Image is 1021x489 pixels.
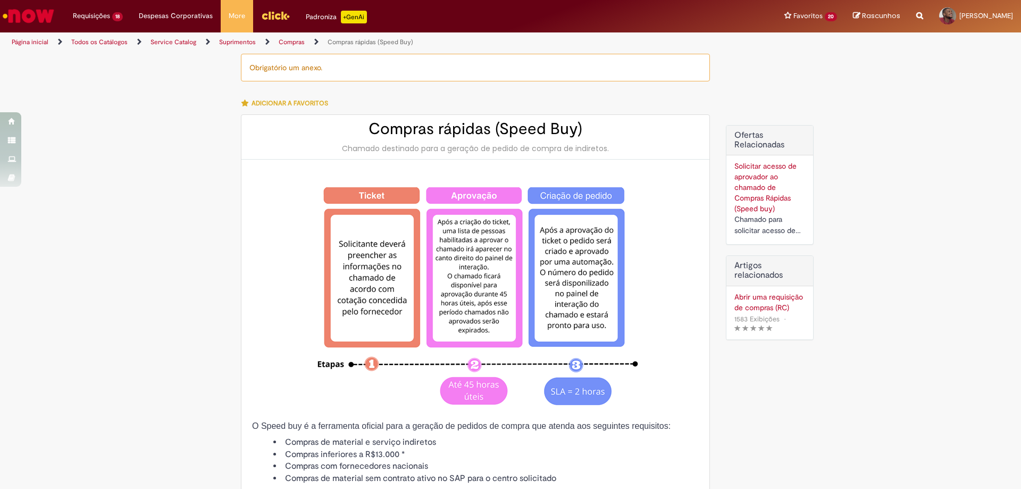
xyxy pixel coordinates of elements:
a: Página inicial [12,38,48,46]
a: Service Catalog [150,38,196,46]
div: Padroniza [306,11,367,23]
div: Chamado para solicitar acesso de aprovador ao ticket de Speed buy [734,214,805,236]
p: +GenAi [341,11,367,23]
span: 20 [825,12,837,21]
li: Compras de material sem contrato ativo no SAP para o centro solicitado [273,473,699,485]
img: ServiceNow [1,5,56,27]
span: More [229,11,245,21]
span: 18 [112,12,123,21]
a: Compras rápidas (Speed Buy) [328,38,413,46]
span: [PERSON_NAME] [959,11,1013,20]
ul: Trilhas de página [8,32,673,52]
div: Chamado destinado para a geração de pedido de compra de indiretos. [252,143,699,154]
a: Compras [279,38,305,46]
span: Requisições [73,11,110,21]
span: Despesas Corporativas [139,11,213,21]
span: • [782,312,788,326]
a: Solicitar acesso de aprovador ao chamado de Compras Rápidas (Speed buy) [734,161,797,213]
span: 1583 Exibições [734,314,780,324]
a: Todos os Catálogos [71,38,128,46]
div: Ofertas Relacionadas [726,125,814,245]
span: Rascunhos [862,11,900,21]
span: Favoritos [793,11,823,21]
span: Adicionar a Favoritos [252,99,328,107]
button: Adicionar a Favoritos [241,92,334,114]
span: O Speed buy é a ferramenta oficial para a geração de pedidos de compra que atenda aos seguintes r... [252,421,671,430]
h2: Compras rápidas (Speed Buy) [252,120,699,138]
li: Compras de material e serviço indiretos [273,436,699,449]
li: Compras inferiores a R$13.000 * [273,449,699,461]
a: Suprimentos [219,38,256,46]
h3: Artigos relacionados [734,261,805,280]
h2: Ofertas Relacionadas [734,131,805,150]
div: Obrigatório um anexo. [241,54,710,81]
img: click_logo_yellow_360x200.png [261,7,290,23]
li: Compras com fornecedores nacionais [273,460,699,473]
a: Abrir uma requisição de compras (RC) [734,292,805,313]
a: Rascunhos [853,11,900,21]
